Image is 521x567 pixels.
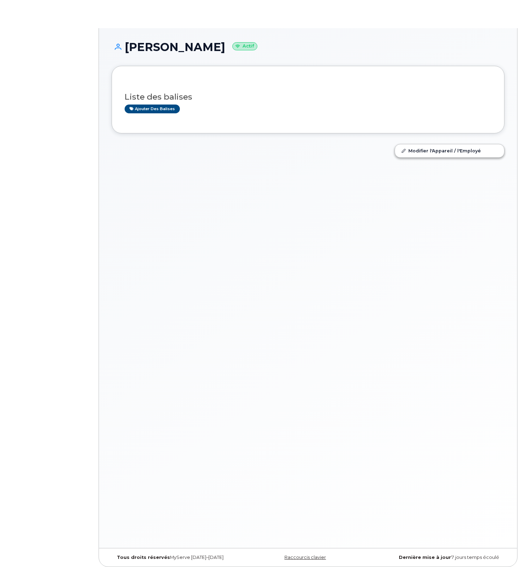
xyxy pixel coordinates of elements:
[374,555,504,560] div: 7 jours temps écoulé
[399,555,451,560] strong: Dernière mise à jour
[395,144,504,157] a: Modifier l'Appareil / l'Employé
[232,42,257,50] small: Actif
[117,555,170,560] strong: Tous droits réservés
[125,93,491,101] h3: Liste des balises
[125,105,180,113] a: Ajouter des balises
[112,41,504,53] h1: [PERSON_NAME]
[112,555,243,560] div: MyServe [DATE]–[DATE]
[284,555,326,560] a: Raccourcis clavier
